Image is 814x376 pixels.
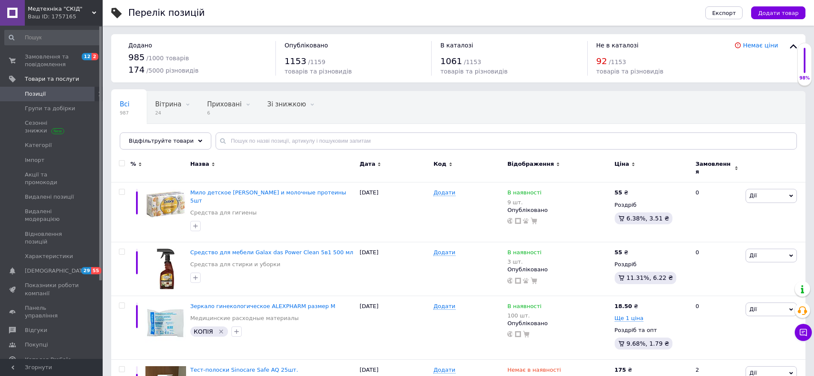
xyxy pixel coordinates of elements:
[25,282,79,297] span: Показники роботи компанії
[120,110,130,116] span: 987
[433,249,455,256] span: Додати
[795,324,812,341] button: Чат з покупцем
[190,303,335,309] a: Зеркало гинекологическое ALEXPHARM размер M
[91,267,101,274] span: 55
[433,303,455,310] span: Додати
[798,75,811,81] div: 98%
[190,189,346,203] a: Мило детское [PERSON_NAME] и молочные протеины 5шт
[25,356,71,364] span: Каталог ProSale
[358,296,432,360] div: [DATE]
[507,266,610,273] div: Опубліковано
[751,6,805,19] button: Додати товар
[627,274,673,281] span: 11.31%, 6.22 ₴
[464,59,481,65] span: / 1153
[207,110,242,116] span: 6
[615,160,629,168] span: Ціна
[190,160,209,168] span: Назва
[615,249,628,256] div: ₴
[25,156,44,164] span: Імпорт
[615,249,622,256] b: 55
[615,189,622,196] b: 55
[25,75,79,83] span: Товари та послуги
[596,42,639,49] span: Не в каталозі
[25,253,73,260] span: Характеристики
[615,367,626,373] b: 175
[4,30,101,45] input: Пошук
[81,267,91,274] span: 29
[145,249,186,289] img: Средство для мебели Galax das Power Clean 5в1 500 мл
[155,100,181,108] span: Вітрина
[25,326,47,334] span: Відгуки
[146,55,189,62] span: / 1000 товарів
[25,193,74,201] span: Видалені позиції
[128,9,205,18] div: Перелік позицій
[615,315,644,322] span: Ще 1 ціна
[284,68,352,75] span: товарів та різновидів
[615,201,688,209] div: Роздріб
[155,110,181,116] span: 24
[615,303,638,310] div: ₴
[25,341,48,349] span: Покупці
[25,208,79,223] span: Видалені модерацією
[145,303,186,343] img: Зеркало гинекологическое ALEXPHARM размер M
[433,367,455,373] span: Додати
[190,367,298,373] a: Тест-полоски Sinocare Safe AQ 25шт.
[28,5,92,13] span: Медтехніка "СКІД"
[758,10,799,16] span: Додати товар
[712,10,736,16] span: Експорт
[696,160,732,176] span: Замовлення
[190,314,299,322] a: Медицинские расходные материалы
[507,249,542,258] span: В наявності
[207,100,242,108] span: Приховані
[507,303,542,312] span: В наявності
[284,42,328,49] span: Опубліковано
[28,13,103,21] div: Ваш ID: 1757165
[128,42,152,49] span: Додано
[129,138,194,144] span: Відфільтруйте товари
[507,206,610,214] div: Опубліковано
[358,182,432,242] div: [DATE]
[507,189,542,198] span: В наявності
[507,320,610,327] div: Опубліковано
[120,100,130,108] span: Всі
[615,261,688,268] div: Роздріб
[507,367,561,376] span: Немає в наявності
[440,42,473,49] span: В каталозі
[128,65,145,75] span: 174
[284,56,306,66] span: 1153
[615,366,632,374] div: ₴
[507,312,542,319] div: 100 шт.
[690,296,743,360] div: 0
[749,252,757,258] span: Дії
[25,53,79,68] span: Замовлення та повідомлення
[216,132,797,150] input: Пошук по назві позиції, артикулу і пошуковим запитам
[25,267,88,275] span: [DEMOGRAPHIC_DATA]
[25,105,75,112] span: Групи та добірки
[25,90,46,98] span: Позиції
[358,242,432,296] div: [DATE]
[749,192,757,199] span: Дії
[609,59,626,65] span: / 1153
[507,160,554,168] span: Відображення
[749,370,757,376] span: Дії
[190,261,281,268] a: Средства для стирки и уборки
[190,249,353,256] a: Средство для мебели Galax das Power Clean 5в1 500 мл
[25,119,79,135] span: Сезонні знижки
[615,303,632,309] b: 18.50
[440,68,507,75] span: товарів та різновидів
[308,59,325,65] span: / 1159
[507,258,542,265] div: 3 шт.
[615,326,688,334] div: Роздріб та опт
[82,53,92,60] span: 12
[507,199,542,206] div: 9 шт.
[194,328,213,335] span: КОПІЯ
[120,133,164,141] span: Опубліковані
[360,160,376,168] span: Дата
[743,42,778,49] a: Немає ціни
[25,141,52,149] span: Категорії
[690,242,743,296] div: 0
[128,52,145,62] span: 985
